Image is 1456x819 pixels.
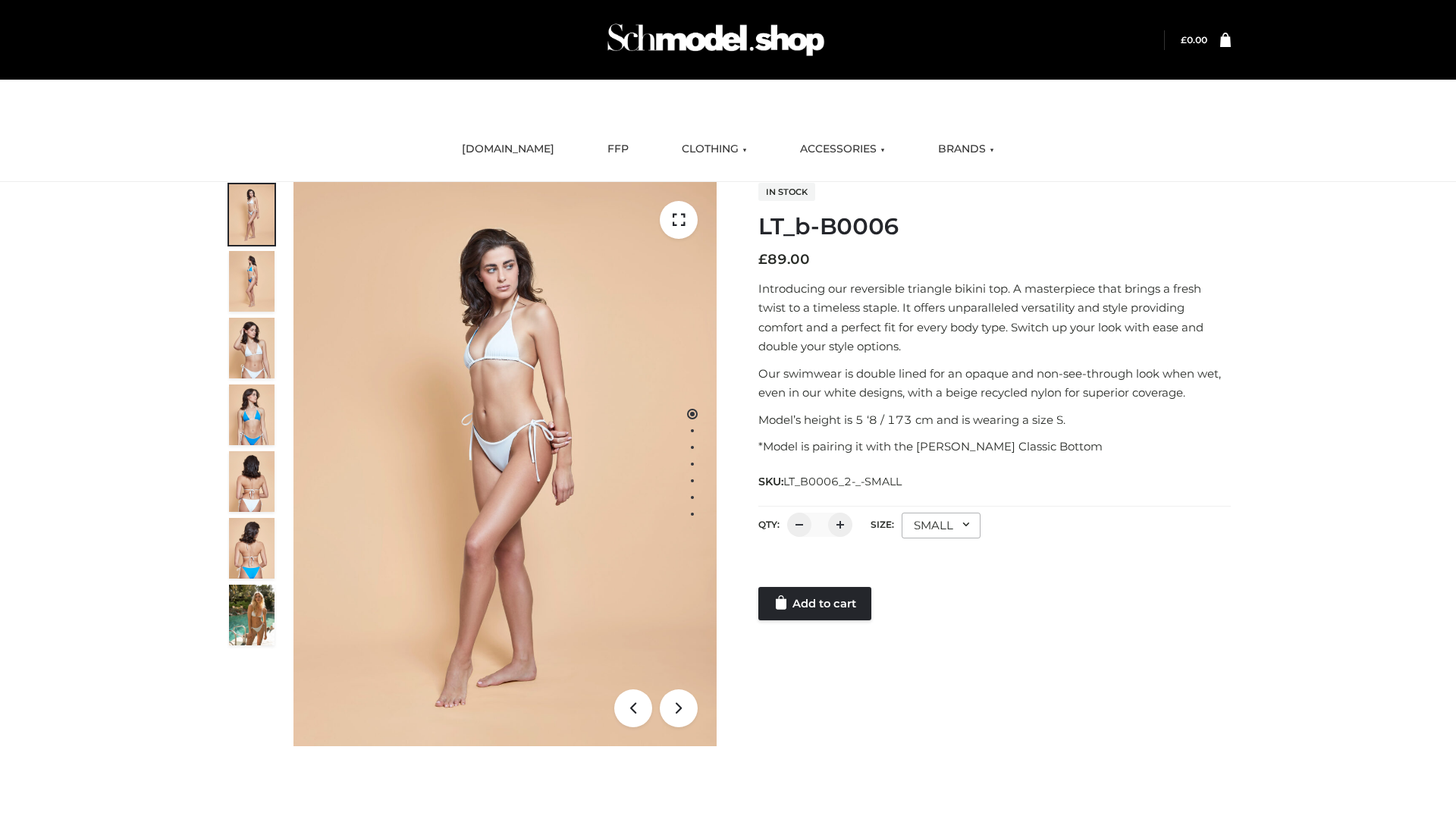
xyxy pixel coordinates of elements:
[758,519,780,530] label: QTY:
[758,251,810,268] bdi: 89.00
[758,213,1231,240] h1: LT_b-B0006
[1181,34,1187,45] span: £
[1181,34,1207,45] bdi: 0.00
[758,587,871,620] a: Add to cart
[902,513,981,538] div: SMALL
[229,585,275,645] img: Arieltop_CloudNine_AzureSky2.jpg
[927,133,1006,166] a: BRANDS
[229,184,275,245] img: ArielClassicBikiniTop_CloudNine_AzureSky_OW114ECO_1-scaled.jpg
[783,475,902,488] span: LT_B0006_2-_-SMALL
[871,519,894,530] label: Size:
[229,251,275,312] img: ArielClassicBikiniTop_CloudNine_AzureSky_OW114ECO_2-scaled.jpg
[1181,34,1207,45] a: £0.00
[789,133,896,166] a: ACCESSORIES
[670,133,758,166] a: CLOTHING
[602,10,830,70] img: Schmodel Admin 964
[758,251,767,268] span: £
[229,451,275,512] img: ArielClassicBikiniTop_CloudNine_AzureSky_OW114ECO_7-scaled.jpg
[758,364,1231,403] p: Our swimwear is double lined for an opaque and non-see-through look when wet, even in our white d...
[229,318,275,378] img: ArielClassicBikiniTop_CloudNine_AzureSky_OW114ECO_3-scaled.jpg
[758,410,1231,430] p: Model’s height is 5 ‘8 / 173 cm and is wearing a size S.
[758,279,1231,356] p: Introducing our reversible triangle bikini top. A masterpiece that brings a fresh twist to a time...
[450,133,566,166] a: [DOMAIN_NAME]
[758,472,903,491] span: SKU:
[596,133,640,166] a: FFP
[229,518,275,579] img: ArielClassicBikiniTop_CloudNine_AzureSky_OW114ECO_8-scaled.jpg
[229,384,275,445] img: ArielClassicBikiniTop_CloudNine_AzureSky_OW114ECO_4-scaled.jpg
[293,182,717,746] img: ArielClassicBikiniTop_CloudNine_AzureSky_OW114ECO_1
[758,183,815,201] span: In stock
[758,437,1231,457] p: *Model is pairing it with the [PERSON_NAME] Classic Bottom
